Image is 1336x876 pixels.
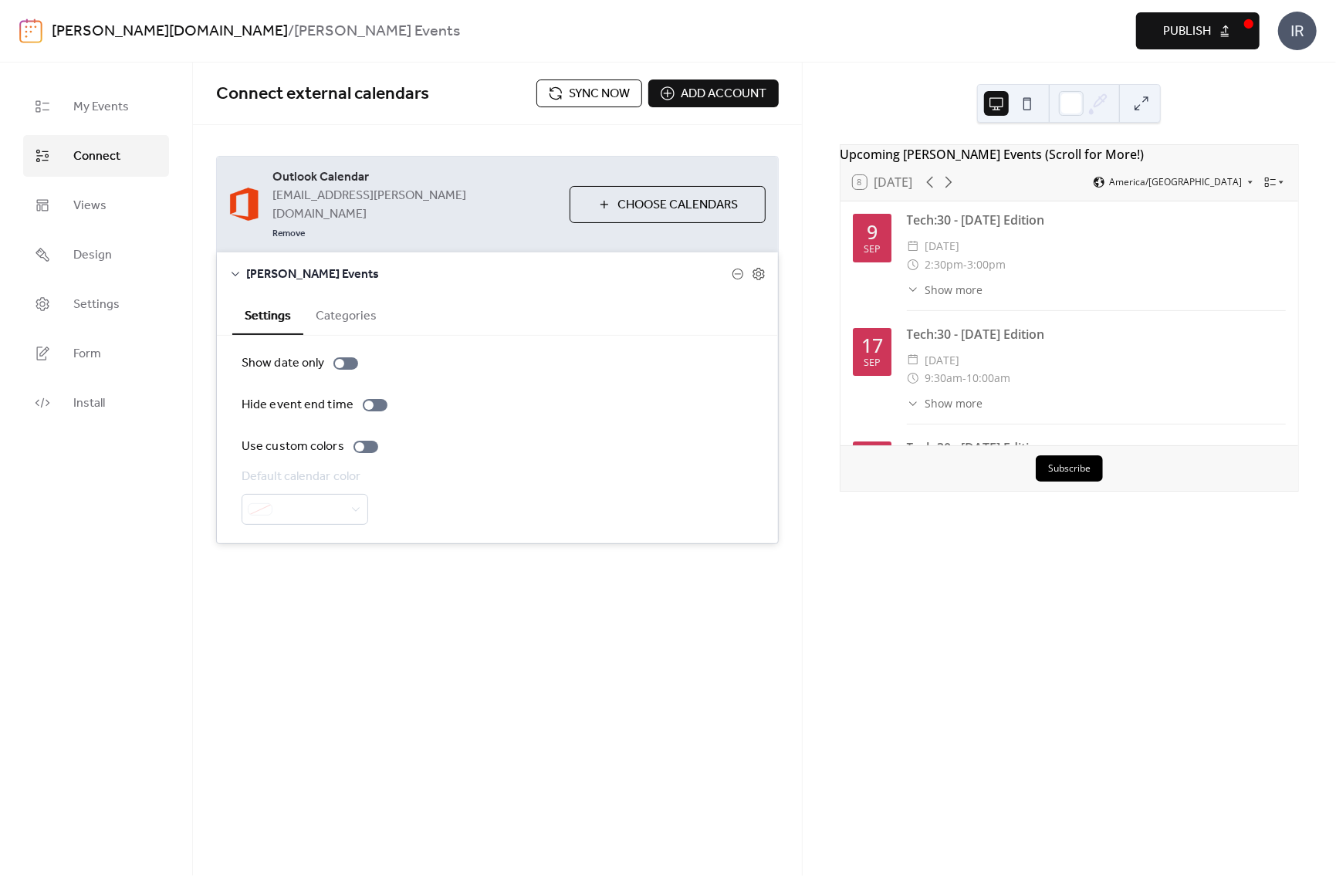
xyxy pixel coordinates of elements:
div: Upcoming [PERSON_NAME] Events (Scroll for More!) [840,145,1298,164]
div: Tech:30 - [DATE] Edition [907,325,1286,343]
a: Form [23,333,169,374]
div: Tech:30 - [DATE] Edition [907,438,1286,457]
a: My Events [23,86,169,127]
div: ​ [907,351,919,370]
span: My Events [73,98,129,117]
div: Hide event end time [242,396,353,414]
span: Connect [73,147,120,166]
button: ​Show more [907,282,983,298]
div: ​ [907,237,919,255]
a: Install [23,382,169,424]
span: Publish [1163,22,1211,41]
button: ​Show more [907,395,983,411]
div: ​ [907,255,919,274]
button: Add account [648,79,779,107]
img: logo [19,19,42,43]
div: Sep [864,358,881,368]
div: 17 [861,336,883,355]
button: Sync now [536,79,642,107]
a: Settings [23,283,169,325]
div: Show date only [242,354,324,373]
span: America/[GEOGRAPHIC_DATA] [1109,178,1242,187]
a: Connect [23,135,169,177]
button: Choose Calendars [570,186,766,223]
img: outlook [229,187,260,223]
span: - [963,369,967,387]
div: Default calendar color [242,468,365,486]
span: 10:00am [967,369,1011,387]
span: Remove [272,228,305,240]
span: Show more [925,395,983,411]
span: Design [73,246,112,265]
button: Subscribe [1036,455,1103,482]
span: Outlook Calendar [272,168,557,187]
div: Tech:30 - [DATE] Edition [907,211,1286,229]
span: [PERSON_NAME] Events [246,266,732,284]
b: / [288,17,294,46]
div: ​ [907,369,919,387]
span: - [964,255,968,274]
span: Install [73,394,105,413]
button: Settings [232,296,303,335]
div: ​ [907,282,919,298]
div: Sep [864,245,881,255]
span: 2:30pm [925,255,964,274]
a: Design [23,234,169,276]
span: 9:30am [925,369,963,387]
span: Choose Calendars [618,196,739,215]
span: Views [73,197,107,215]
div: Use custom colors [242,438,344,456]
span: Form [73,345,101,364]
span: [DATE] [925,237,960,255]
button: Publish [1136,12,1260,49]
button: Categories [303,296,389,333]
span: 3:00pm [968,255,1006,274]
a: Views [23,184,169,226]
span: Show more [925,282,983,298]
a: [PERSON_NAME][DOMAIN_NAME] [52,17,288,46]
b: [PERSON_NAME] Events [294,17,460,46]
span: Sync now [570,85,631,103]
span: Connect external calendars [216,77,429,111]
div: ​ [907,395,919,411]
span: [DATE] [925,351,960,370]
div: 9 [867,222,878,242]
span: Add account [682,85,767,103]
span: [EMAIL_ADDRESS][PERSON_NAME][DOMAIN_NAME] [272,187,557,224]
div: IR [1278,12,1317,50]
span: Settings [73,296,120,314]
